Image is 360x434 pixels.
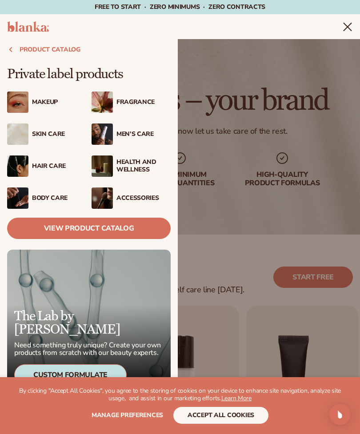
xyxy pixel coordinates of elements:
[221,394,252,402] a: Learn More
[14,342,164,357] p: Need something truly unique? Create your own products from scratch with our beauty experts.
[7,122,86,147] a: Cream moisturizer swatch. Skin Care
[7,68,171,81] p: Private label products
[32,131,86,138] div: Skin Care
[14,310,164,336] p: The Lab by [PERSON_NAME]
[92,123,113,145] img: Male holding moisturizer bottle.
[32,195,86,202] div: Body Care
[116,159,171,174] div: Health And Wellness
[92,122,171,147] a: Male holding moisturizer bottle. Men’s Care
[7,123,28,145] img: Cream moisturizer swatch.
[7,218,171,239] a: View Product Catalog
[14,364,127,386] div: Custom Formulate
[92,407,163,424] button: Manage preferences
[173,407,268,424] button: accept all cookies
[7,154,86,179] a: Female hair pulled back with clips. Hair Care
[7,92,28,113] img: Female with glitter eye makeup.
[116,195,171,202] div: Accessories
[92,187,113,209] img: Female with makeup brush.
[7,155,28,177] img: Female hair pulled back with clips.
[116,131,171,138] div: Men’s Care
[329,404,351,425] div: Open Intercom Messenger
[7,90,86,115] a: Female with glitter eye makeup. Makeup
[95,3,265,11] span: Free to start · ZERO minimums · ZERO contracts
[92,92,113,113] img: Pink blooming flower.
[342,21,353,32] summary: Menu
[7,21,49,32] img: logo
[92,154,171,179] a: Candles and incense on table. Health And Wellness
[92,411,163,419] span: Manage preferences
[32,99,86,106] div: Makeup
[18,387,342,402] p: By clicking "Accept All Cookies", you agree to the storing of cookies on your device to enhance s...
[92,155,113,177] img: Candles and incense on table.
[116,99,171,106] div: Fragrance
[92,186,171,211] a: Female with makeup brush. Accessories
[92,90,171,115] a: Pink blooming flower. Fragrance
[7,187,28,209] img: Male hand applying moisturizer.
[7,186,86,211] a: Male hand applying moisturizer. Body Care
[32,163,86,170] div: Hair Care
[7,250,171,394] a: Microscopic product formula. The Lab by [PERSON_NAME] Need something truly unique? Create your ow...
